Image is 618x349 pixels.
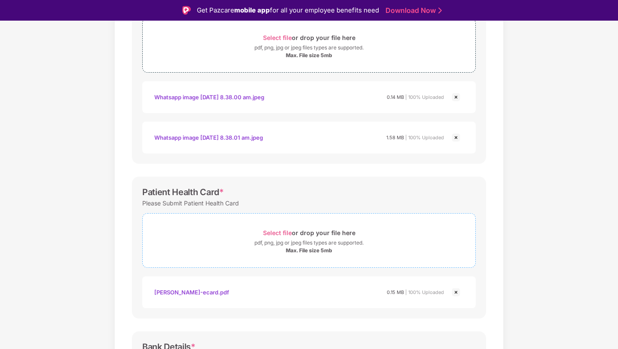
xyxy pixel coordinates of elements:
[451,132,461,143] img: svg+xml;base64,PHN2ZyBpZD0iQ3Jvc3MtMjR4MjQiIHhtbG5zPSJodHRwOi8vd3d3LnczLm9yZy8yMDAwL3N2ZyIgd2lkdG...
[142,197,239,209] div: Please Submit Patient Health Card
[386,135,404,141] span: 1.58 MB
[405,94,444,100] span: | 100% Uploaded
[154,90,264,104] div: Whatsapp image [DATE] 8.38.00 am.jpeg
[254,239,364,247] div: pdf, png, jpg or jpeg files types are supported.
[143,25,475,66] span: Select fileor drop your file herepdf, png, jpg or jpeg files types are supported.Max. File size 5mb
[263,32,355,43] div: or drop your file here
[263,227,355,239] div: or drop your file here
[286,52,332,59] div: Max. File size 5mb
[405,135,444,141] span: | 100% Uploaded
[143,220,475,261] span: Select fileor drop your file herepdf, png, jpg or jpeg files types are supported.Max. File size 5mb
[405,289,444,295] span: | 100% Uploaded
[263,229,292,236] span: Select file
[451,287,461,297] img: svg+xml;base64,PHN2ZyBpZD0iQ3Jvc3MtMjR4MjQiIHhtbG5zPSJodHRwOi8vd3d3LnczLm9yZy8yMDAwL3N2ZyIgd2lkdG...
[182,6,191,15] img: Logo
[451,92,461,102] img: svg+xml;base64,PHN2ZyBpZD0iQ3Jvc3MtMjR4MjQiIHhtbG5zPSJodHRwOi8vd3d3LnczLm9yZy8yMDAwL3N2ZyIgd2lkdG...
[142,187,224,197] div: Patient Health Card
[234,6,270,14] strong: mobile app
[263,34,292,41] span: Select file
[286,247,332,254] div: Max. File size 5mb
[197,5,379,15] div: Get Pazcare for all your employee benefits need
[154,130,263,145] div: Whatsapp image [DATE] 8.38.01 am.jpeg
[438,6,442,15] img: Stroke
[387,94,404,100] span: 0.14 MB
[254,43,364,52] div: pdf, png, jpg or jpeg files types are supported.
[154,285,229,300] div: [PERSON_NAME]-ecard.pdf
[387,289,404,295] span: 0.15 MB
[385,6,439,15] a: Download Now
